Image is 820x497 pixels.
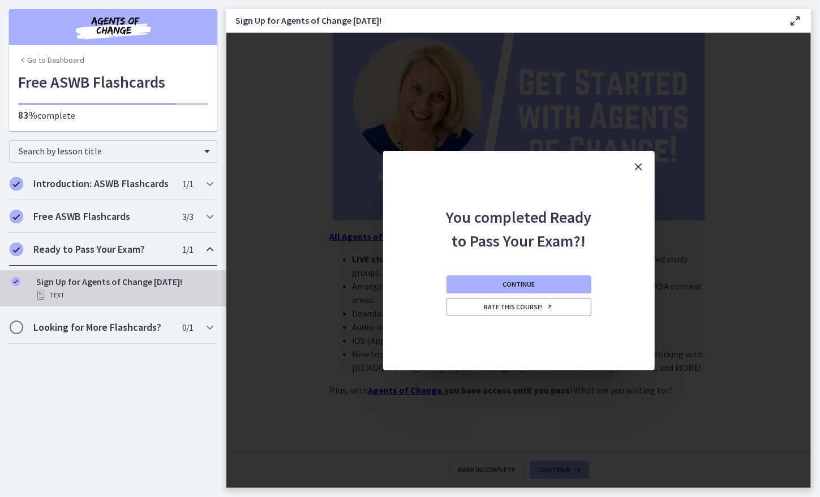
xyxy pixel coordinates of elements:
h2: You completed Ready to Pass Your Exam?! [444,183,594,253]
span: Search by lesson title [19,145,199,157]
h2: Ready to Pass Your Exam? [33,243,171,256]
h2: Free ASWB Flashcards [33,210,171,223]
i: Completed [10,177,23,191]
h2: Introduction: ASWB Flashcards [33,177,171,191]
button: Continue [447,275,591,293]
span: Rate this course! [484,302,553,312]
span: 1 / 1 [182,243,193,256]
h2: Looking for More Flashcards? [33,321,171,334]
img: Agents of Change [45,14,181,41]
i: Completed [10,243,23,256]
a: Go to Dashboard [18,54,84,66]
i: Completed [11,277,20,286]
button: Close [623,151,655,183]
i: Opens in a new window [547,304,553,310]
a: Rate this course! Opens in a new window [447,298,591,316]
div: Sign Up for Agents of Change [DATE]! [36,275,213,302]
span: Continue [503,280,535,289]
div: Text [36,288,213,302]
h3: Sign Up for Agents of Change [DATE]! [235,14,770,27]
p: complete [18,109,208,122]
h1: Free ASWB Flashcards [18,70,208,94]
i: Completed [10,210,23,223]
span: 0 / 1 [182,321,193,334]
span: 3 / 3 [182,210,193,223]
span: 1 / 1 [182,177,193,191]
div: Search by lesson title [9,140,217,163]
span: 83% [18,109,37,122]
